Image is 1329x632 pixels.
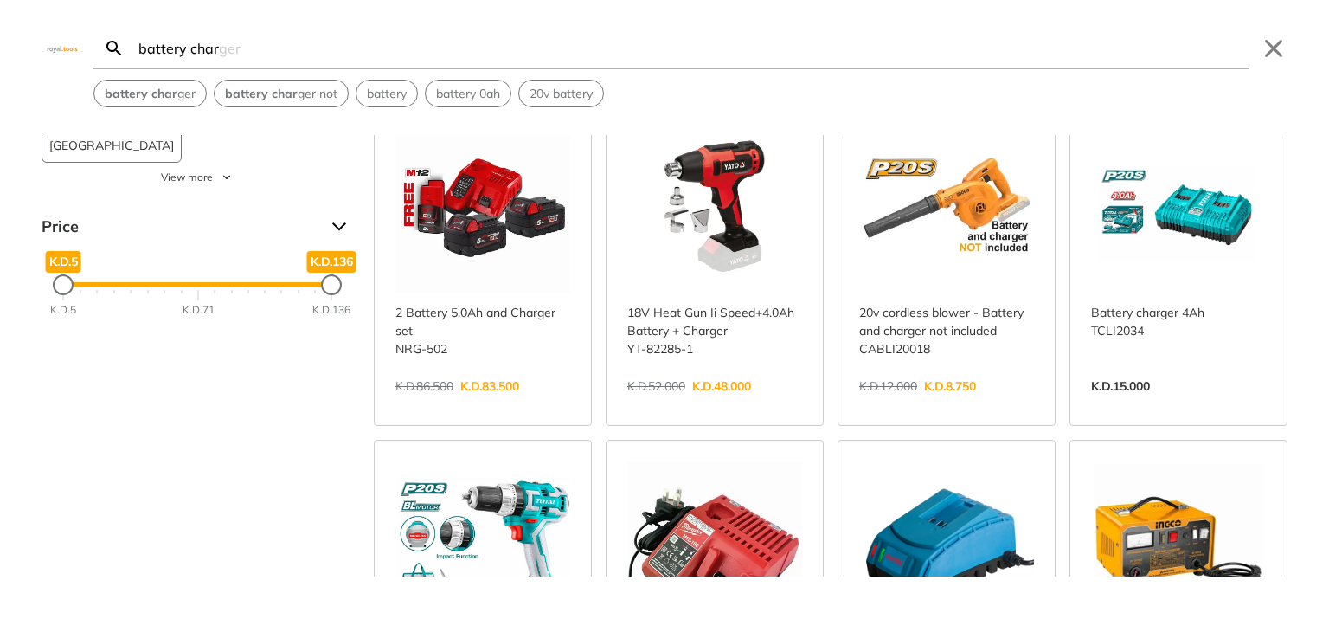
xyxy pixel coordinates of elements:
div: Suggestion: battery charger [93,80,207,107]
span: View more [161,170,213,185]
span: Price [42,213,318,241]
div: K.D.5 [50,302,76,318]
input: Search… [135,28,1249,68]
div: Suggestion: battery charger not [214,80,349,107]
div: K.D.71 [183,302,215,318]
button: Select suggestion: battery charger not [215,81,348,106]
strong: battery char [105,86,177,101]
div: Maximum Price [321,274,342,295]
span: battery 0ah [436,85,500,103]
span: battery [367,85,407,103]
div: Minimum Price [53,274,74,295]
button: [GEOGRAPHIC_DATA] [42,128,182,163]
div: Suggestion: 20v battery [518,80,604,107]
button: Select suggestion: battery 0ah [426,81,510,106]
button: View more [42,170,353,185]
button: Select suggestion: battery charger [94,81,206,106]
button: Select suggestion: battery [356,81,417,106]
svg: Search [104,38,125,59]
div: K.D.136 [312,302,350,318]
span: ger [105,85,196,103]
div: Suggestion: battery 0ah [425,80,511,107]
button: Select suggestion: 20v battery [519,81,603,106]
img: Close [42,44,83,52]
button: Close [1260,35,1287,62]
span: 20v battery [530,85,593,103]
strong: battery char [225,86,298,101]
div: Suggestion: battery [356,80,418,107]
span: ger not [225,85,337,103]
span: [GEOGRAPHIC_DATA] [49,129,174,162]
